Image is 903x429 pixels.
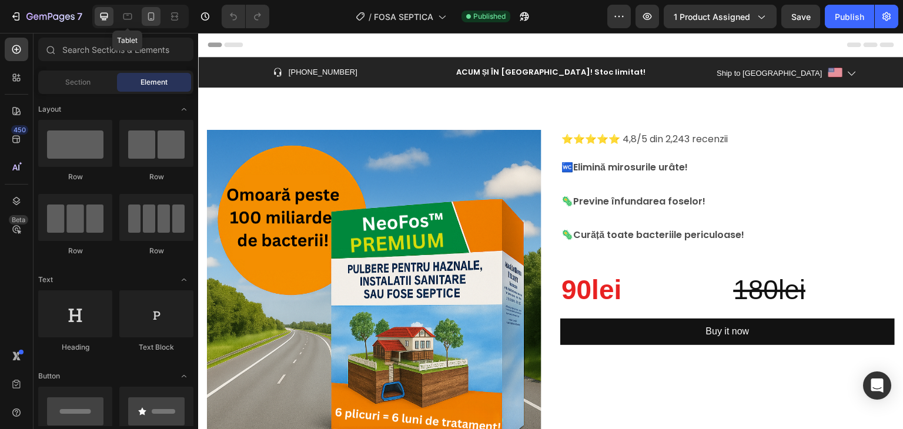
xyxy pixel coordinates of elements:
span: Text [38,274,53,285]
div: Open Intercom Messenger [863,371,891,400]
span: Button [38,371,60,381]
div: Row [119,246,193,256]
div: Row [119,172,193,182]
p: ⭐⭐⭐⭐⭐ 4,8/5 din 2,243 recenzii [363,98,695,115]
div: 450 [11,125,28,135]
button: Publish [825,5,874,28]
img: Alt Image [630,35,644,44]
span: Toggle open [175,367,193,386]
h2: 90lei [362,239,525,276]
p: Elimină mirosurile urâte! [363,126,695,143]
button: 1 product assigned [664,5,777,28]
span: Save [791,12,811,22]
div: Heading [38,342,112,353]
p: ACUM ȘI ÎN [GEOGRAPHIC_DATA]! Stoc limitat! [245,33,460,45]
span: 🚾 [363,128,375,141]
iframe: Design area [198,33,903,429]
div: Beta [9,215,28,224]
button: 7 [5,5,88,28]
span: Toggle open [175,270,193,289]
div: Buy it now [508,290,551,307]
div: Row [38,172,112,182]
span: / [369,11,372,23]
span: 1 product assigned [674,11,750,23]
span: FOSA SEPTICA [374,11,433,23]
span: Section [65,77,91,88]
button: Buy it now [362,286,697,312]
p: 🦠Previne înfundarea foselor! [363,160,695,177]
button: Save [781,5,820,28]
s: 180lei [536,242,608,272]
p: Ship to [GEOGRAPHIC_DATA] [519,35,624,46]
div: Undo/Redo [222,5,269,28]
span: Published [473,11,506,22]
p: 🦠Curăță toate bacteriile periculoase! [363,194,695,211]
span: Layout [38,104,61,115]
span: Toggle open [175,100,193,119]
div: Publish [835,11,864,23]
div: Text Block [119,342,193,353]
p: 7 [77,9,82,24]
span: Element [141,77,168,88]
div: Row [38,246,112,256]
input: Search Sections & Elements [38,38,193,61]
